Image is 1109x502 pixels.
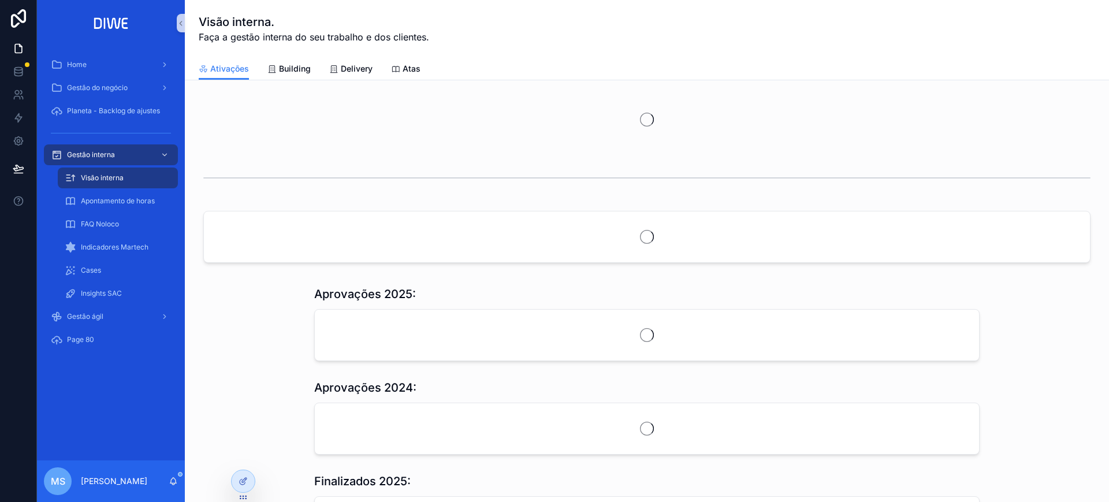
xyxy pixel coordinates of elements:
h1: Finalizados 2025: [314,473,411,489]
div: scrollable content [37,46,185,365]
span: Gestão do negócio [67,83,128,92]
span: Visão interna [81,173,124,183]
span: FAQ Noloco [81,220,119,229]
a: FAQ Noloco [58,214,178,235]
a: Building [267,58,311,81]
h1: Visão interna. [199,14,429,30]
p: [PERSON_NAME] [81,475,147,487]
span: Planeta - Backlog de ajustes [67,106,160,116]
a: Visão interna [58,168,178,188]
a: Gestão interna [44,144,178,165]
a: Atas [391,58,420,81]
h1: Aprovações 2024: [314,380,416,396]
a: Gestão ágil [44,306,178,327]
a: Gestão do negócio [44,77,178,98]
a: Planeta - Backlog de ajustes [44,101,178,121]
span: MS [51,474,65,488]
a: Insights SAC [58,283,178,304]
span: Delivery [341,63,373,75]
img: App logo [90,14,132,32]
span: Atas [403,63,420,75]
span: Building [279,63,311,75]
a: Home [44,54,178,75]
span: Faça a gestão interna do seu trabalho e dos clientes. [199,30,429,44]
span: Gestão ágil [67,312,103,321]
a: Cases [58,260,178,281]
span: Ativações [210,63,249,75]
span: Home [67,60,87,69]
span: Apontamento de horas [81,196,155,206]
a: Ativações [199,58,249,80]
a: Apontamento de horas [58,191,178,211]
a: Indicadores Martech [58,237,178,258]
span: Gestão interna [67,150,115,159]
a: Page 80 [44,329,178,350]
span: Insights SAC [81,289,122,298]
h1: Aprovações 2025: [314,286,416,302]
span: Cases [81,266,101,275]
a: Delivery [329,58,373,81]
span: Indicadores Martech [81,243,148,252]
span: Page 80 [67,335,94,344]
